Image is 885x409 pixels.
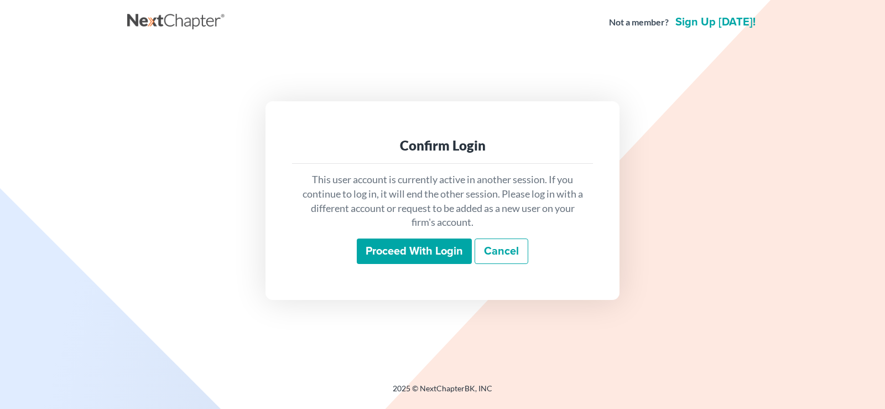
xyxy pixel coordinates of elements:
p: This user account is currently active in another session. If you continue to log in, it will end ... [301,173,584,230]
a: Sign up [DATE]! [673,17,758,28]
strong: Not a member? [609,16,669,29]
div: 2025 © NextChapterBK, INC [127,383,758,403]
input: Proceed with login [357,239,472,264]
a: Cancel [475,239,528,264]
div: Confirm Login [301,137,584,154]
